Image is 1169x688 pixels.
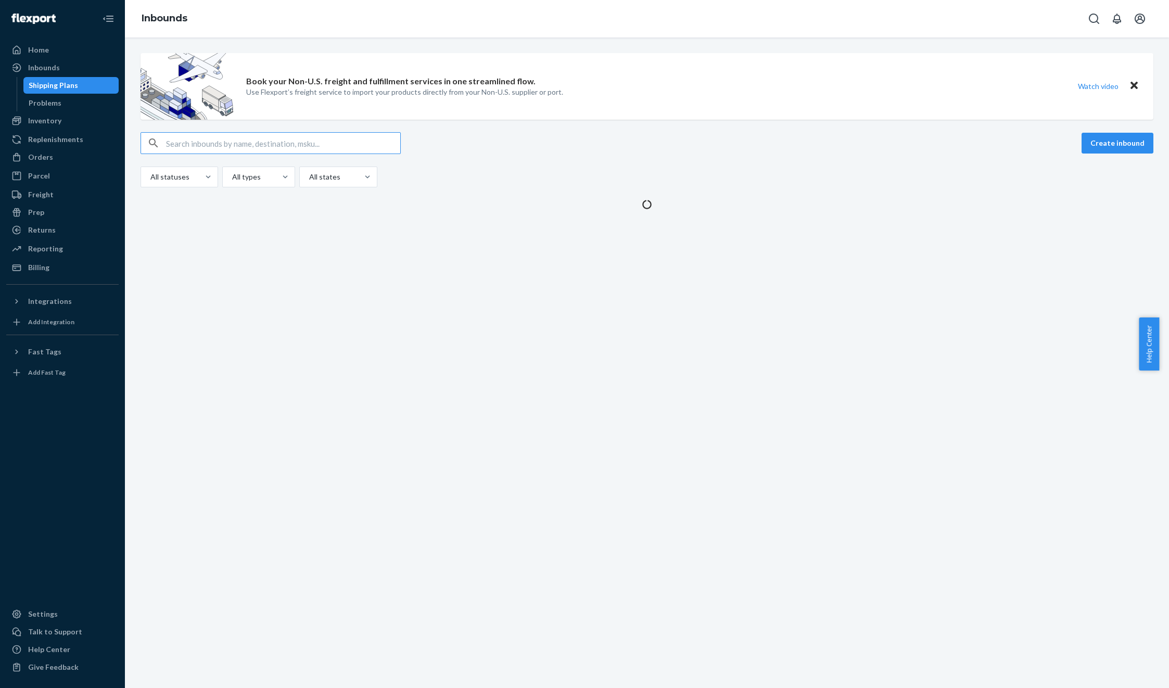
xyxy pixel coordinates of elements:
div: Returns [28,225,56,235]
div: Shipping Plans [29,80,78,91]
button: Open notifications [1107,8,1127,29]
a: Settings [6,606,119,622]
a: Prep [6,204,119,221]
input: All types [231,172,232,182]
div: Home [28,45,49,55]
a: Home [6,42,119,58]
div: Replenishments [28,134,83,145]
a: Inventory [6,112,119,129]
a: Add Integration [6,314,119,330]
a: Add Fast Tag [6,364,119,381]
a: Help Center [6,641,119,658]
button: Open account menu [1129,8,1150,29]
div: Fast Tags [28,347,61,357]
a: Billing [6,259,119,276]
a: Inbounds [6,59,119,76]
div: Inbounds [28,62,60,73]
div: Parcel [28,171,50,181]
a: Inbounds [142,12,187,24]
a: Orders [6,149,119,165]
div: Talk to Support [28,627,82,637]
div: Freight [28,189,54,200]
a: Replenishments [6,131,119,148]
p: Use Flexport’s freight service to import your products directly from your Non-U.S. supplier or port. [246,87,563,97]
button: Fast Tags [6,343,119,360]
div: Help Center [28,644,70,655]
a: Parcel [6,168,119,184]
button: Help Center [1139,317,1159,371]
div: Integrations [28,296,72,307]
a: Reporting [6,240,119,257]
div: Prep [28,207,44,218]
div: Settings [28,609,58,619]
input: Search inbounds by name, destination, msku... [166,133,400,154]
button: Talk to Support [6,623,119,640]
a: Returns [6,222,119,238]
button: Create inbound [1082,133,1153,154]
button: Integrations [6,293,119,310]
ol: breadcrumbs [133,4,196,34]
div: Reporting [28,244,63,254]
a: Shipping Plans [23,77,119,94]
div: Billing [28,262,49,273]
div: Give Feedback [28,662,79,672]
div: Add Integration [28,317,74,326]
input: All statuses [149,172,150,182]
button: Give Feedback [6,659,119,676]
img: Flexport logo [11,14,56,24]
a: Freight [6,186,119,203]
div: Inventory [28,116,61,126]
button: Close [1127,79,1141,94]
div: Add Fast Tag [28,368,66,377]
button: Close Navigation [98,8,119,29]
div: Problems [29,98,61,108]
p: Book your Non-U.S. freight and fulfillment services in one streamlined flow. [246,75,536,87]
input: All states [308,172,309,182]
div: Orders [28,152,53,162]
button: Open Search Box [1084,8,1104,29]
a: Problems [23,95,119,111]
button: Watch video [1071,79,1125,94]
